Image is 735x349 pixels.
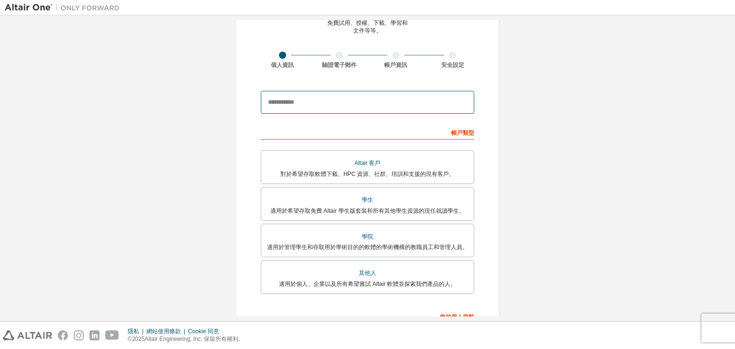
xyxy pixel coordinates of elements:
font: 學院 [362,233,373,240]
font: 個人資訊 [271,62,294,68]
font: Cookie 同意 [188,328,219,335]
font: 適用於個人、企業以及所有希望嘗試 Altair 軟體並探索我們產品的人。 [279,281,456,287]
font: Altair Engineering, Inc. 保留所有權利。 [145,336,244,342]
img: linkedin.svg [89,330,100,340]
font: 隱私 [128,328,139,335]
font: 驗證電子郵件 [322,62,356,68]
font: 文件等等。 [353,27,382,34]
img: youtube.svg [105,330,119,340]
font: 2025 [132,336,145,342]
img: facebook.svg [58,330,68,340]
font: 免費試用、授權、下載、學習和 [327,20,408,26]
font: 安全設定 [441,62,464,68]
font: 您的個人資料 [440,314,474,320]
font: 帳戶資訊 [384,62,407,68]
font: 適用於希望存取免費 Altair 學生版套裝和所有其他學生資源的現任就讀學生。 [270,207,465,214]
font: 學生 [362,196,373,203]
font: 帳戶類型 [451,130,474,136]
font: Altair 客戶 [355,160,381,166]
font: 對於希望存取軟體下載、HPC 資源、社群、培訓和支援的現有客戶。 [280,171,455,177]
img: 牽牛星一號 [5,3,124,12]
font: 其他人 [359,270,376,276]
img: altair_logo.svg [3,330,52,340]
font: 網站使用條款 [146,328,181,335]
font: 適用於管理學生和存取用於學術目的的軟體的學術機構的教職員工和管理人員。 [267,244,468,251]
img: instagram.svg [74,330,84,340]
font: © [128,336,132,342]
